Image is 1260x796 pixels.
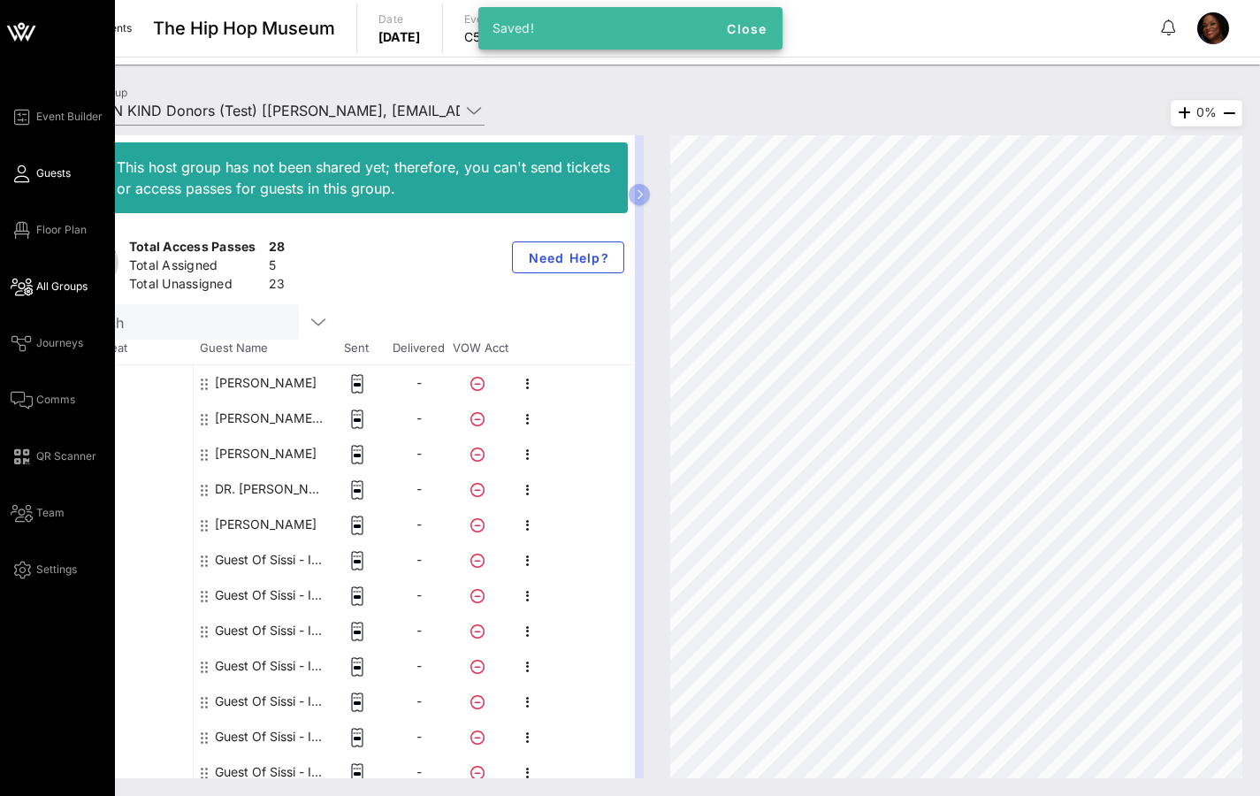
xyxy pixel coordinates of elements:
[11,106,103,127] a: Event Builder
[215,719,326,754] div: Guest Of Sissi - IN KIND Donors
[527,250,609,265] span: Need Help?
[60,684,193,719] div: -
[11,446,96,467] a: QR Scanner
[416,517,422,532] span: -
[416,446,422,461] span: -
[416,552,422,567] span: -
[129,275,262,297] div: Total Unassigned
[215,578,326,613] div: Guest Of Sissi - IN KIND Donors
[60,340,193,357] span: Table, Seat
[60,436,193,471] div: -
[378,11,421,28] p: Date
[269,275,286,297] div: 23
[193,340,325,357] span: Guest Name
[416,375,422,390] span: -
[512,241,624,273] button: Need Help?
[60,471,193,507] div: -
[215,471,326,507] div: DR. CHUCK NORRIS
[36,109,103,125] span: Event Builder
[449,340,511,357] span: VOW Acct
[215,754,326,790] div: Guest Of Sissi - IN KIND Donors
[36,335,83,351] span: Journeys
[215,613,326,648] div: Guest Of Sissi - IN KIND Donors
[416,481,422,496] span: -
[11,276,88,297] a: All Groups
[60,542,193,578] div: -
[36,165,71,181] span: Guests
[60,648,193,684] div: -
[416,658,422,673] span: -
[60,754,193,790] div: -
[387,340,449,357] span: Delivered
[60,401,193,436] div: -
[464,11,525,28] p: Event Code
[215,684,326,719] div: Guest Of Sissi - IN KIND Donors
[215,436,317,471] div: COLLEEN ARMSTRONG
[60,719,193,754] div: -
[416,410,422,425] span: -
[378,28,421,46] p: [DATE]
[464,28,525,46] p: C5AZCR
[1171,100,1242,126] div: 0%
[215,401,326,436] div: Candice Frank Emers Sissi GEORGE - IN KIND Donors
[11,559,77,580] a: Settings
[493,20,535,35] span: Saved!
[60,578,193,613] div: -
[36,505,65,521] span: Team
[215,365,317,401] div: BILLY DUC
[416,693,422,708] span: -
[129,256,262,279] div: Total Assigned
[36,222,87,238] span: Floor Plan
[36,562,77,578] span: Settings
[726,21,768,36] span: Close
[11,333,83,354] a: Journeys
[11,389,75,410] a: Comms
[117,157,614,199] div: This host group has not been shared yet; therefore, you can't send tickets or access passes for g...
[129,238,262,260] div: Total Access Passes
[60,613,193,648] div: -
[36,279,88,295] span: All Groups
[416,623,422,638] span: -
[215,648,326,684] div: Guest Of Sissi - IN KIND Donors
[11,502,65,524] a: Team
[153,15,335,42] span: The Hip Hop Museum
[416,764,422,779] span: -
[215,542,326,578] div: Guest Of Sissi - IN KIND Donors
[719,12,775,44] button: Close
[416,587,422,602] span: -
[215,507,317,542] div: LACI CHISHOLM
[269,238,286,260] div: 28
[269,256,286,279] div: 5
[36,448,96,464] span: QR Scanner
[11,219,87,241] a: Floor Plan
[416,729,422,744] span: -
[325,340,387,357] span: Sent
[60,365,193,401] div: -
[11,163,71,184] a: Guests
[60,507,193,542] div: -
[36,392,75,408] span: Comms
